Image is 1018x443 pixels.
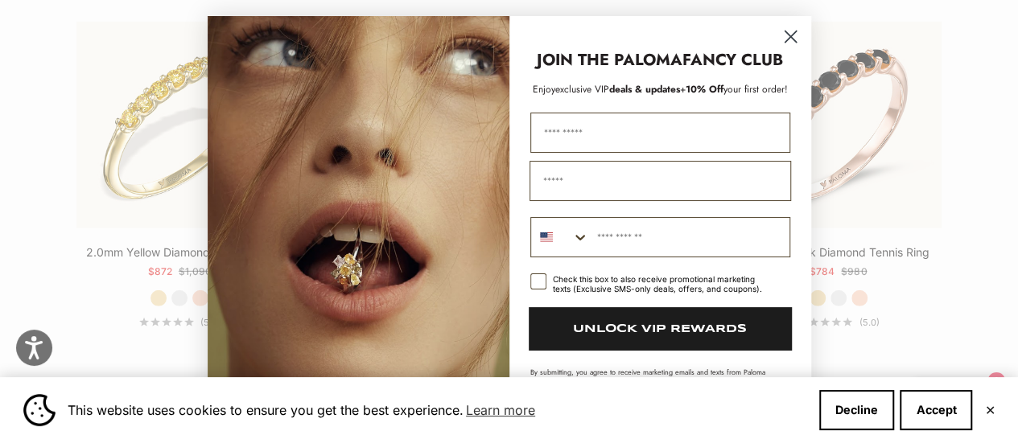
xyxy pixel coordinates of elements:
div: Check this box to also receive promotional marketing texts (Exclusive SMS-only deals, offers, and... [553,274,771,293]
strong: JOIN THE PALOMA [537,48,682,72]
button: Accept [900,390,972,430]
button: Decline [819,390,894,430]
span: deals & updates [555,82,680,96]
strong: FANCY CLUB [682,48,783,72]
img: Cookie banner [23,394,56,426]
span: 10% Off [686,82,723,96]
button: UNLOCK VIP REWARDS [529,307,792,351]
img: Loading... [208,16,509,428]
input: Phone Number [589,218,789,256]
input: Email [530,161,791,201]
a: Learn more [464,398,538,422]
input: First Name [530,113,790,153]
span: Enjoy [533,82,555,96]
span: + your first order! [680,82,788,96]
span: This website uses cookies to ensure you get the best experience. [68,398,806,422]
span: exclusive VIP [555,82,609,96]
button: Close [984,405,995,415]
button: Search Countries [531,218,589,256]
button: Close dialog [777,23,805,51]
img: United States [540,231,553,244]
p: By submitting, you agree to receive marketing emails and texts from Paloma Diamonds. Msg rates ma... [530,367,790,404]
